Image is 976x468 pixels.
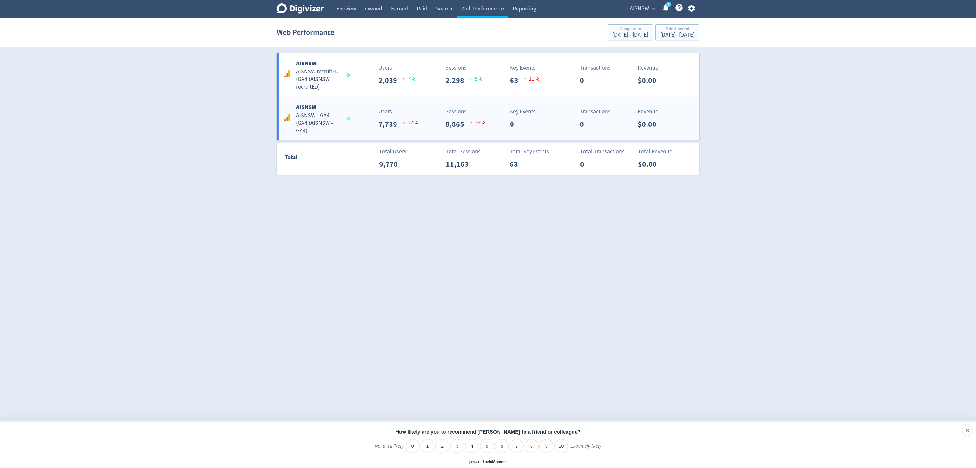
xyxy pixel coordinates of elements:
button: Compare to[DATE] - [DATE] [608,24,653,40]
p: Total Transactions [580,147,625,156]
p: 11,163 [446,158,474,170]
svg: Google Analytics [283,70,291,77]
p: 0 [580,75,589,86]
p: Total Key Events [510,147,549,156]
a: InMoment [489,460,507,464]
p: 0 [580,118,589,130]
div: Compare to [613,27,648,32]
span: AISNSW [630,3,649,14]
li: 6 [495,439,509,453]
p: Revenue [638,64,658,72]
p: Total Sessions [446,147,481,156]
p: 27 % [402,118,418,127]
p: 0 [510,118,519,130]
p: $0.00 [638,158,662,170]
h1: Web Performance [277,22,334,43]
h5: AISNSW recruitED (GA4) ( AISNSW recruitED ) [296,68,341,91]
a: 1 [666,2,671,7]
p: Key Events [510,107,536,116]
p: Sessions [445,107,467,116]
p: Users [378,107,392,116]
span: Data last synced: 16 Sep 2025, 1:02am (AEST) [347,73,352,77]
p: 8,865 [445,118,469,130]
p: 5 % [469,75,482,83]
p: $0.00 [638,118,661,130]
div: powered by inmoment [469,459,507,465]
li: 2 [435,439,449,453]
p: Transactions [580,107,611,116]
li: 8 [525,439,539,453]
text: 1 [668,2,669,7]
span: expand_more [651,6,656,11]
li: 7 [510,439,524,453]
svg: Google Analytics [283,114,291,121]
p: 2,298 [445,75,469,86]
p: 7 % [402,75,415,83]
div: Total [285,153,347,165]
li: 1 [421,439,435,453]
b: AISNSW [296,103,316,111]
p: 63 [510,75,523,86]
li: 0 [406,439,420,453]
a: AISNSWAISNSW recruitED (GA4)(AISNSW recruitED)Users2,039 7%Sessions2,298 5%Key Events63 11%Transa... [277,53,699,97]
li: 4 [465,439,479,453]
label: Extremely likely [570,443,601,454]
p: Sessions [445,64,467,72]
p: Key Events [510,64,536,72]
button: Select period[DATE]- [DATE] [655,24,699,40]
p: Revenue [638,107,658,116]
label: Not at all likely [375,443,403,454]
button: AISNSW [627,3,657,14]
div: Close survey [962,425,973,436]
p: Transactions [580,64,611,72]
p: 26 % [469,118,485,127]
a: AISNSWAISNSW - GA4 (GA4)(AISNSW - GA4)Users7,739 27%Sessions8,865 26%Key Events0Transactions0Reve... [277,97,699,140]
p: 9,778 [379,158,403,170]
div: [DATE] - [DATE] [613,32,648,38]
p: $0.00 [638,75,661,86]
div: Select period [660,27,695,32]
p: 11 % [523,75,539,83]
h5: AISNSW - GA4 (GA4) ( AISNSW - GA4 ) [296,112,341,135]
span: Data last synced: 16 Sep 2025, 2:02am (AEST) [347,117,352,120]
p: 63 [510,158,523,170]
li: 9 [539,439,553,453]
p: Users [378,64,392,72]
p: 7,739 [378,118,402,130]
li: 3 [450,439,464,453]
p: 2,039 [378,75,402,86]
p: Total Users [379,147,406,156]
p: Total Revenue [638,147,672,156]
b: AISNSW [296,59,316,67]
li: 5 [480,439,494,453]
li: 10 [554,439,568,453]
div: [DATE] - [DATE] [660,32,695,38]
p: 0 [580,158,589,170]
